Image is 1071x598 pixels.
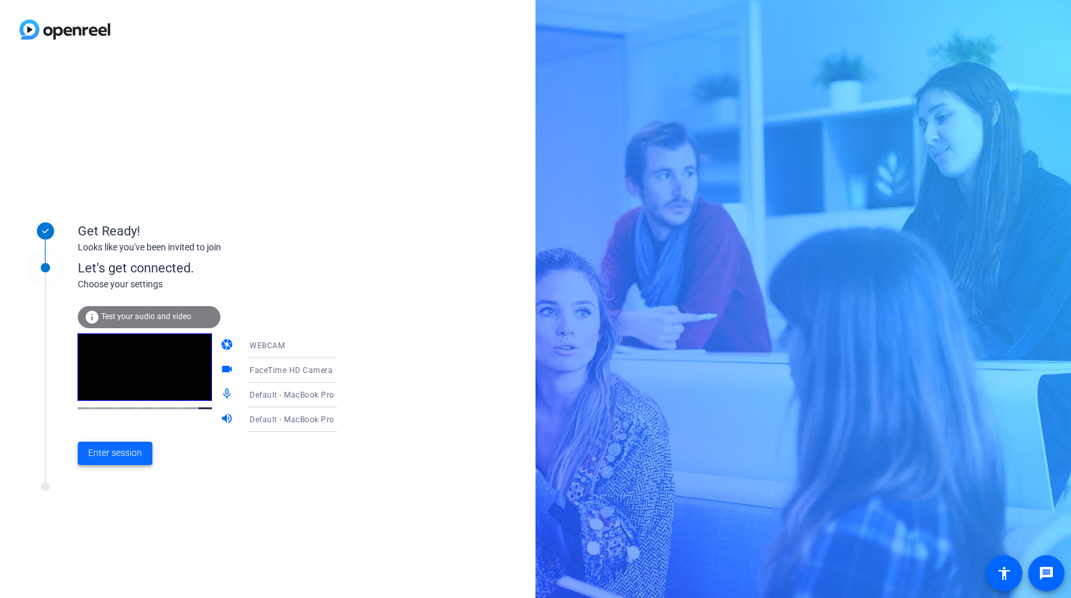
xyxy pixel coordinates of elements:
mat-icon: accessibility [996,566,1012,581]
span: Default - MacBook Pro Microphone (Built-in) [250,389,416,400]
mat-icon: camera [220,338,236,353]
span: WEBCAM [250,341,285,350]
mat-icon: mic_none [220,387,236,403]
div: Get Ready! [78,221,337,241]
mat-icon: message [1039,566,1054,581]
span: Test your audio and video [101,312,191,321]
div: Choose your settings [78,278,364,291]
button: Enter session [78,442,152,465]
div: Looks like you've been invited to join [78,241,337,254]
div: Let's get connected. [78,258,364,278]
mat-icon: volume_up [220,412,236,427]
span: Enter session [88,446,142,460]
mat-icon: videocam [220,363,236,378]
span: Default - MacBook Pro Speakers (Built-in) [250,414,406,424]
mat-icon: info [84,309,100,325]
span: FaceTime HD Camera [250,366,333,375]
